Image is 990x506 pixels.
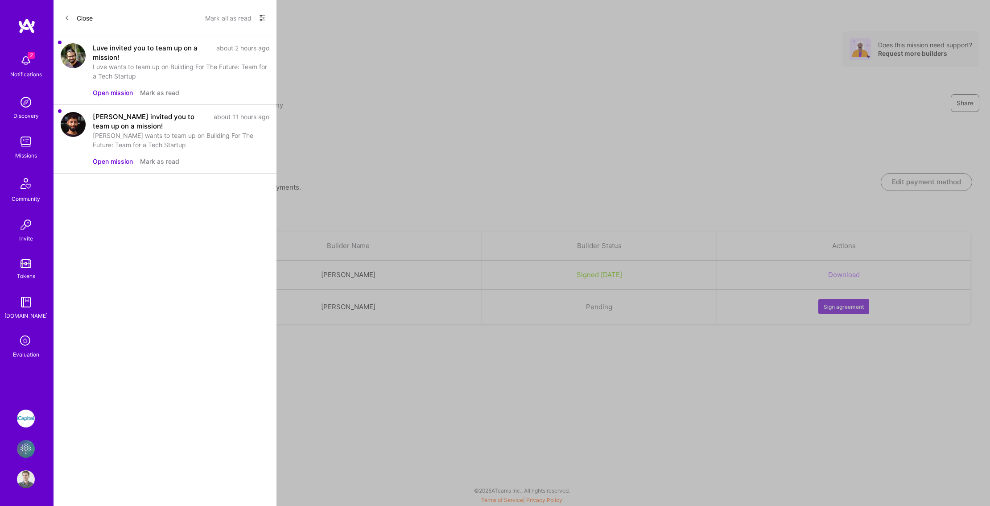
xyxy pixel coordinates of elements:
[64,11,93,25] button: Close
[12,194,40,203] div: Community
[17,271,35,281] div: Tokens
[15,173,37,194] img: Community
[93,88,133,97] button: Open mission
[93,157,133,166] button: Open mission
[4,311,48,320] div: [DOMAIN_NAME]
[18,18,36,34] img: logo
[15,440,37,458] a: Flowcarbon: AI Memory Company
[17,216,35,234] img: Invite
[17,470,35,488] img: User Avatar
[17,293,35,311] img: guide book
[15,470,37,488] a: User Avatar
[214,112,269,131] div: about 11 hours ago
[17,410,35,427] img: iCapital: Build and maintain RESTful API
[13,111,39,120] div: Discovery
[93,62,269,81] div: Luve wants to team up on Building For The Future: Team for a Tech Startup
[17,440,35,458] img: Flowcarbon: AI Memory Company
[61,43,86,68] img: user avatar
[15,410,37,427] a: iCapital: Build and maintain RESTful API
[93,43,211,62] div: Luve invited you to team up on a mission!
[15,151,37,160] div: Missions
[61,112,86,137] img: user avatar
[140,88,179,97] button: Mark as read
[17,333,34,350] i: icon SelectionTeam
[93,112,208,131] div: [PERSON_NAME] invited you to team up on a mission!
[140,157,179,166] button: Mark as read
[93,131,269,149] div: [PERSON_NAME] wants to team up on Building For The Future: Team for a Tech Startup
[216,43,269,62] div: about 2 hours ago
[17,133,35,151] img: teamwork
[13,350,39,359] div: Evaluation
[19,234,33,243] div: Invite
[21,259,31,268] img: tokens
[17,93,35,111] img: discovery
[205,11,252,25] button: Mark all as read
